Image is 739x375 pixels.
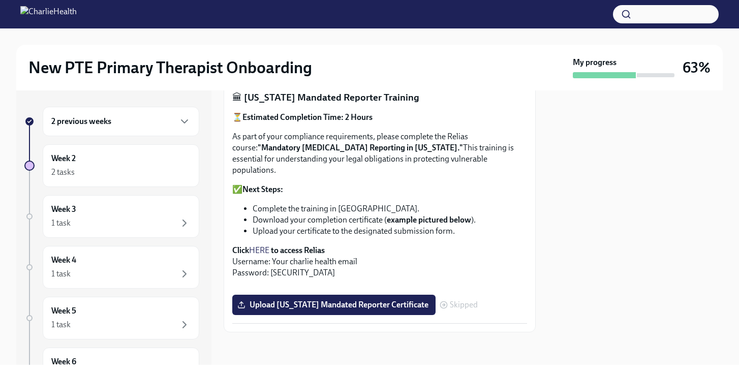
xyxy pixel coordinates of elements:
[271,245,325,255] strong: to access Relias
[51,268,71,279] div: 1 task
[232,131,527,176] p: As part of your compliance requirements, please complete the Relias course: This training is esse...
[242,112,373,122] strong: Estimated Completion Time: 2 Hours
[51,116,111,127] h6: 2 previous weeks
[232,295,436,315] label: Upload [US_STATE] Mandated Reporter Certificate
[232,112,527,123] p: ⏳
[43,107,199,136] div: 2 previous weeks
[24,297,199,339] a: Week 51 task
[387,215,471,225] strong: example pictured below
[51,305,76,317] h6: Week 5
[232,245,527,278] p: Username: Your charlie health email Password: [SECURITY_DATA]
[51,255,76,266] h6: Week 4
[683,58,711,77] h3: 63%
[51,167,75,178] div: 2 tasks
[253,214,527,226] li: Download your completion certificate ( ).
[24,246,199,289] a: Week 41 task
[253,226,527,237] li: Upload your certificate to the designated submission form.
[232,184,527,195] p: ✅
[24,144,199,187] a: Week 22 tasks
[51,204,76,215] h6: Week 3
[450,301,478,309] span: Skipped
[51,217,71,229] div: 1 task
[51,356,76,367] h6: Week 6
[28,57,312,78] h2: New PTE Primary Therapist Onboarding
[242,184,283,194] strong: Next Steps:
[253,203,527,214] li: Complete the training in [GEOGRAPHIC_DATA].
[20,6,77,22] img: CharlieHealth
[232,91,527,104] p: 🏛 [US_STATE] Mandated Reporter Training
[258,143,463,152] strong: "Mandatory [MEDICAL_DATA] Reporting in [US_STATE]."
[239,300,428,310] span: Upload [US_STATE] Mandated Reporter Certificate
[249,245,269,255] a: HERE
[573,57,617,68] strong: My progress
[51,153,76,164] h6: Week 2
[51,319,71,330] div: 1 task
[232,245,249,255] strong: Click
[24,195,199,238] a: Week 31 task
